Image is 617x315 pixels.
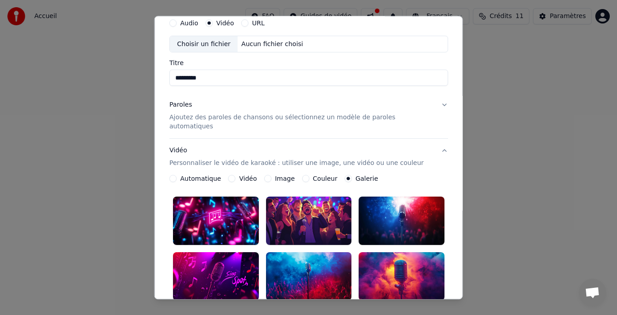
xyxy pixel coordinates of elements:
[252,20,265,26] label: URL
[169,60,448,66] label: Titre
[238,40,307,49] div: Aucun fichier choisi
[216,20,234,26] label: Vidéo
[169,146,424,168] div: Vidéo
[180,20,198,26] label: Audio
[169,94,448,139] button: ParolesAjoutez des paroles de chansons ou sélectionnez un modèle de paroles automatiques
[169,139,448,175] button: VidéoPersonnaliser le vidéo de karaoké : utiliser une image, une vidéo ou une couleur
[313,176,337,182] label: Couleur
[169,113,434,132] p: Ajoutez des paroles de chansons ou sélectionnez un modèle de paroles automatiques
[169,101,192,110] div: Paroles
[275,176,294,182] label: Image
[239,176,257,182] label: Vidéo
[169,159,424,168] p: Personnaliser le vidéo de karaoké : utiliser une image, une vidéo ou une couleur
[355,176,378,182] label: Galerie
[180,176,221,182] label: Automatique
[170,36,238,52] div: Choisir un fichier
